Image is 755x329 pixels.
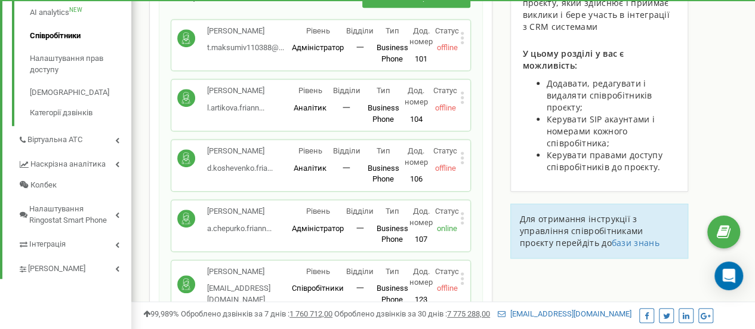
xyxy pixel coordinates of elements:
span: Статус [435,267,459,276]
a: Налаштування Ringostat Smart Phone [18,195,131,230]
span: Налаштування Ringostat Smart Phone [29,204,115,226]
span: Рівень [306,267,330,276]
u: 1 760 712,00 [289,309,332,318]
p: 123 [408,294,434,306]
a: [EMAIL_ADDRESS][DOMAIN_NAME] [498,309,631,318]
span: l.artikova.friann... [207,103,264,112]
u: 7 775 288,00 [447,309,490,318]
span: online [437,224,457,233]
span: Business Phone [377,43,408,63]
span: Дод. номер [409,267,433,287]
span: Рівень [306,207,330,216]
span: Рівень [298,146,322,155]
span: Оброблено дзвінків за 7 днів : [181,309,332,318]
span: Тип [377,146,390,155]
span: offline [435,164,456,173]
span: d.koshevenko.fria... [207,164,273,173]
span: Дод. номер [409,26,433,47]
span: Business Phone [377,224,408,244]
span: Наскрізна аналітика [30,159,106,170]
a: Інтеграція [18,230,131,255]
span: Додавати, редагувати і видаляти співробітників проєкту; [547,78,652,113]
a: [PERSON_NAME] [18,255,131,279]
span: Відділи [333,146,360,155]
span: Тип [386,267,399,276]
span: Статус [435,26,459,35]
a: Налаштування прав доступу [30,47,131,81]
span: Віртуальна АТС [27,134,82,146]
span: 一 [356,43,364,52]
p: 104 [402,114,431,125]
span: 一 [343,164,350,173]
p: [PERSON_NAME] [207,206,272,217]
span: Дод. номер [405,86,428,106]
p: [PERSON_NAME] [207,266,292,278]
span: Тип [386,207,399,216]
span: Дод. номер [405,146,428,167]
span: Відділи [346,26,374,35]
span: offline [436,284,457,293]
span: Business Phone [368,164,399,184]
span: Статус [433,146,457,155]
span: Відділи [333,86,360,95]
p: 101 [408,54,434,65]
span: [PERSON_NAME] [28,263,85,275]
a: [DEMOGRAPHIC_DATA] [30,81,131,104]
span: [EMAIL_ADDRESS][DOMAIN_NAME] [207,284,270,304]
span: Відділи [346,207,374,216]
a: Співробітники [30,24,131,48]
span: Рівень [298,86,322,95]
span: 99,989% [143,309,179,318]
span: Відділи [346,267,374,276]
span: Адміністратор [292,224,344,233]
span: Business Phone [368,103,399,124]
span: 一 [356,224,364,233]
span: Тип [386,26,399,35]
div: Open Intercom Messenger [714,262,743,290]
span: Адміністратор [292,43,344,52]
a: Колбек [18,175,131,196]
span: Керувати SIP акаунтами і номерами кожного співробітника; [547,113,655,149]
p: 106 [402,174,431,185]
span: Тип [377,86,390,95]
span: Рівень [306,26,330,35]
span: Інтеграція [29,239,66,250]
p: [PERSON_NAME] [207,26,284,37]
span: Business Phone [377,284,408,304]
span: offline [436,43,457,52]
span: 一 [343,103,350,112]
span: offline [435,103,456,112]
span: Статус [435,207,459,216]
a: Наскрізна аналітика [18,150,131,175]
span: Для отримання інструкції з управління співробітниками проєкту перейдіть до [520,213,643,248]
span: Статус [433,86,457,95]
span: Дод. номер [409,207,433,227]
p: [PERSON_NAME] [207,146,273,157]
span: t.maksumiv110388@... [207,43,284,52]
span: Аналітик [294,103,326,112]
span: Колбек [30,180,57,191]
span: Аналітик [294,164,326,173]
span: a.chepurko.friann... [207,224,272,233]
span: Оброблено дзвінків за 30 днів : [334,309,490,318]
span: Співробітники [292,284,344,293]
span: 一 [356,284,364,293]
a: AI analyticsNEW [30,1,131,24]
p: [PERSON_NAME] [207,85,264,97]
a: Віртуальна АТС [18,126,131,150]
a: Категорії дзвінків [30,104,131,119]
p: 107 [408,234,434,245]
span: У цьому розділі у вас є можливість: [523,48,624,71]
a: бази знань [612,237,660,248]
span: Керувати правами доступу співробітників до проєкту. [547,149,662,173]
